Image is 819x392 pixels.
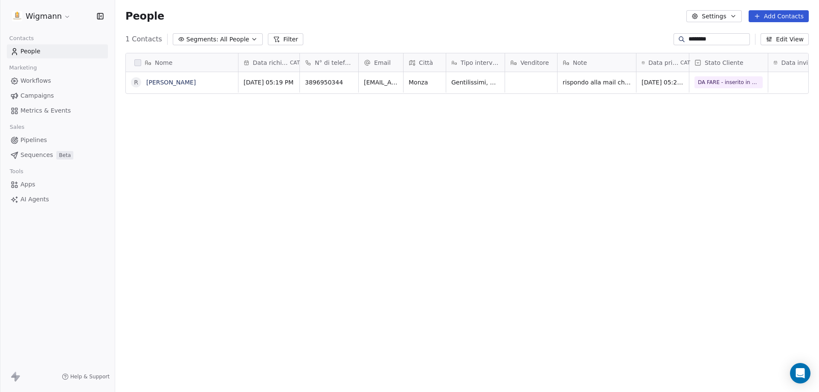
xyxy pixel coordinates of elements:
[364,78,398,87] span: [EMAIL_ADDRESS][DOMAIN_NAME]
[689,53,768,72] div: Stato Cliente
[26,11,62,22] span: Wigmann
[10,9,73,23] button: Wigmann
[56,151,73,160] span: Beta
[253,58,288,67] span: Data richiesta
[705,58,743,67] span: Stato Cliente
[7,177,108,192] a: Apps
[461,58,500,67] span: Tipo intervento
[648,58,679,67] span: Data primo contatto
[126,53,238,72] div: Nome
[7,192,108,206] a: AI Agents
[7,89,108,103] a: Campaigns
[126,72,238,378] div: grid
[20,180,35,189] span: Apps
[20,91,54,100] span: Campaigns
[290,59,300,66] span: CAT
[186,35,218,44] span: Segments:
[359,53,403,72] div: Email
[419,58,433,67] span: Città
[238,53,299,72] div: Data richiestaCAT
[20,136,47,145] span: Pipelines
[20,151,53,160] span: Sequences
[558,53,636,72] div: Note
[7,74,108,88] a: Workflows
[6,165,27,178] span: Tools
[134,78,138,87] div: R
[7,148,108,162] a: SequencesBeta
[7,133,108,147] a: Pipelines
[7,44,108,58] a: People
[305,78,353,87] span: 3896950344
[563,78,631,87] span: rispondo alla mail chiedo il numero - 22/9 è interessata alle porte interne , 2 battenti e 2 scor...
[761,33,809,45] button: Edit View
[573,58,587,67] span: Note
[268,33,303,45] button: Filter
[125,10,164,23] span: People
[315,58,353,67] span: N° di telefono
[244,78,294,87] span: [DATE] 05:19 PM
[6,32,38,45] span: Contacts
[749,10,809,22] button: Add Contacts
[7,104,108,118] a: Metrics & Events
[12,11,22,21] img: 1630668995401.jpeg
[6,121,28,134] span: Sales
[125,34,162,44] span: 1 Contacts
[20,106,71,115] span: Metrics & Events
[686,10,741,22] button: Settings
[20,76,51,85] span: Workflows
[300,53,358,72] div: N° di telefono
[6,61,41,74] span: Marketing
[155,58,172,67] span: Nome
[70,373,110,380] span: Help & Support
[520,58,549,67] span: Venditore
[374,58,391,67] span: Email
[146,79,196,86] a: [PERSON_NAME]
[636,53,689,72] div: Data primo contattoCAT
[790,363,810,383] div: Open Intercom Messenger
[62,373,110,380] a: Help & Support
[409,78,441,87] span: Monza
[642,78,684,87] span: [DATE] 05:20 PM
[446,53,505,72] div: Tipo intervento
[220,35,249,44] span: All People
[20,47,41,56] span: People
[698,78,759,87] span: DA FARE - inserito in cartella
[20,195,49,204] span: AI Agents
[404,53,446,72] div: Città
[781,58,815,67] span: Data invio offerta
[451,78,500,87] span: Gentilissimi, Ho recentemente acquistato un immobile a [GEOGRAPHIC_DATA], in [GEOGRAPHIC_DATA], e...
[680,59,690,66] span: CAT
[505,53,557,72] div: Venditore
